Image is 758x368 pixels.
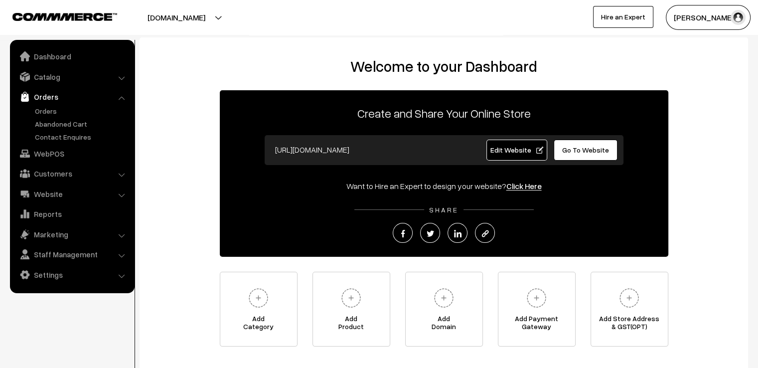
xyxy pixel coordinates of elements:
[554,140,618,161] a: Go To Website
[245,284,272,312] img: plus.svg
[12,13,117,20] img: COMMMERCE
[523,284,550,312] img: plus.svg
[32,119,131,129] a: Abandoned Cart
[12,165,131,183] a: Customers
[12,266,131,284] a: Settings
[498,272,576,347] a: Add PaymentGateway
[593,6,653,28] a: Hire an Expert
[32,132,131,142] a: Contact Enquires
[337,284,365,312] img: plus.svg
[591,315,668,335] span: Add Store Address & GST(OPT)
[12,145,131,163] a: WebPOS
[12,205,131,223] a: Reports
[498,315,575,335] span: Add Payment Gateway
[32,106,131,116] a: Orders
[12,245,131,263] a: Staff Management
[490,146,543,154] span: Edit Website
[113,5,240,30] button: [DOMAIN_NAME]
[486,140,547,161] a: Edit Website
[424,205,463,214] span: SHARE
[313,315,390,335] span: Add Product
[666,5,751,30] button: [PERSON_NAME]
[220,272,298,347] a: AddCategory
[406,315,482,335] span: Add Domain
[312,272,390,347] a: AddProduct
[562,146,609,154] span: Go To Website
[220,180,668,192] div: Want to Hire an Expert to design your website?
[220,104,668,122] p: Create and Share Your Online Store
[430,284,457,312] img: plus.svg
[506,181,542,191] a: Click Here
[731,10,746,25] img: user
[405,272,483,347] a: AddDomain
[150,57,738,75] h2: Welcome to your Dashboard
[12,88,131,106] a: Orders
[12,47,131,65] a: Dashboard
[12,185,131,203] a: Website
[220,315,297,335] span: Add Category
[615,284,643,312] img: plus.svg
[12,68,131,86] a: Catalog
[12,225,131,243] a: Marketing
[12,10,100,22] a: COMMMERCE
[591,272,668,347] a: Add Store Address& GST(OPT)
